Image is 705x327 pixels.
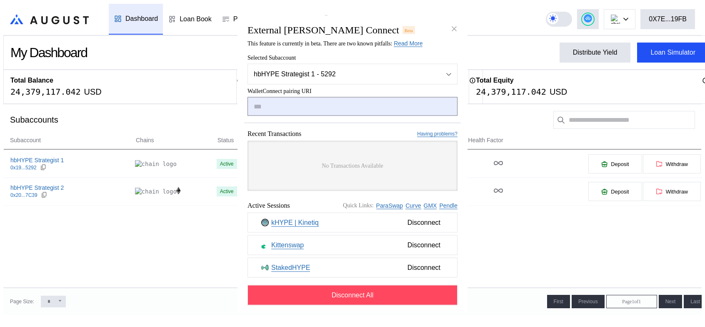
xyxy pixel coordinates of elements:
[247,235,457,255] button: KittenswapKittenswapDisconnect
[10,45,87,60] div: My Dashboard
[402,26,415,34] div: Beta
[10,136,41,145] span: Subaccount
[220,189,234,194] div: Active
[447,22,461,35] button: close modal
[84,87,102,97] div: USD
[578,299,598,304] span: Previous
[10,156,64,164] div: hbHYPE Strategist 1
[554,299,563,304] span: First
[417,131,457,137] a: Having problems?
[261,219,269,226] img: kHYPE | Kinetiq
[611,161,629,167] span: Deposit
[394,40,422,47] a: Read More
[10,299,34,304] div: Page Size:
[136,136,154,145] span: Chains
[254,70,430,78] div: hbHYPE Strategist 1 - 5292
[439,202,457,209] a: Pendle
[247,285,457,305] button: Disconnect All
[247,258,457,278] button: StakedHYPEStakedHYPEDisconnect
[233,15,270,23] div: Permissions
[247,25,399,36] h2: External [PERSON_NAME] Connect
[261,241,269,249] img: Kittenswap
[135,160,177,168] img: chain logo
[135,188,177,195] img: chain logo
[343,202,374,209] span: Quick Links:
[650,49,695,56] div: Loan Simulator
[573,49,617,56] div: Distribute Yield
[247,40,422,47] span: This feature is currently in beta. There are two known pitfalls:
[247,64,457,85] button: Open menu
[247,130,301,138] span: Recent Transactions
[611,15,620,24] img: chain logo
[404,238,444,252] span: Disconnect
[476,77,513,84] h2: Total Equity
[404,216,444,230] span: Disconnect
[220,161,234,167] div: Active
[476,87,546,97] div: 24,379,117.042
[10,77,53,84] h2: Total Balance
[180,15,212,23] div: Loan Book
[611,189,629,195] span: Deposit
[468,136,503,145] span: Health Factor
[666,161,688,167] span: Withdraw
[10,184,64,191] div: hbHYPE Strategist 2
[247,55,457,61] span: Selected Subaccount
[622,299,641,305] span: Page 1 of 1
[690,299,700,304] span: Last
[376,202,403,209] a: ParaSwap
[217,136,234,145] span: Status
[247,88,457,95] span: WalletConnect pairing URI
[271,264,310,272] a: StakedHYPE
[665,299,676,304] span: Next
[10,192,37,198] div: 0x20...7C39
[322,163,383,169] span: No Transactions Available
[10,165,37,171] div: 0x19...5292
[10,115,58,125] div: Subaccounts
[247,213,457,233] button: kHYPE | KinetiqkHYPE | KinetiqDisconnect
[424,202,437,209] a: GMX
[271,219,319,226] a: kHYPE | Kinetiq
[404,261,444,275] span: Disconnect
[247,202,290,209] span: Active Sessions
[10,87,81,97] div: 24,379,117.042
[271,241,304,249] a: Kittenswap
[666,189,688,195] span: Withdraw
[261,264,269,272] img: StakedHYPE
[175,187,182,194] img: chain logo
[649,15,687,23] div: 0X7E...19FB
[405,202,421,209] a: Curve
[125,15,158,23] div: Dashboard
[550,87,567,97] div: USD
[332,292,374,299] span: Disconnect All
